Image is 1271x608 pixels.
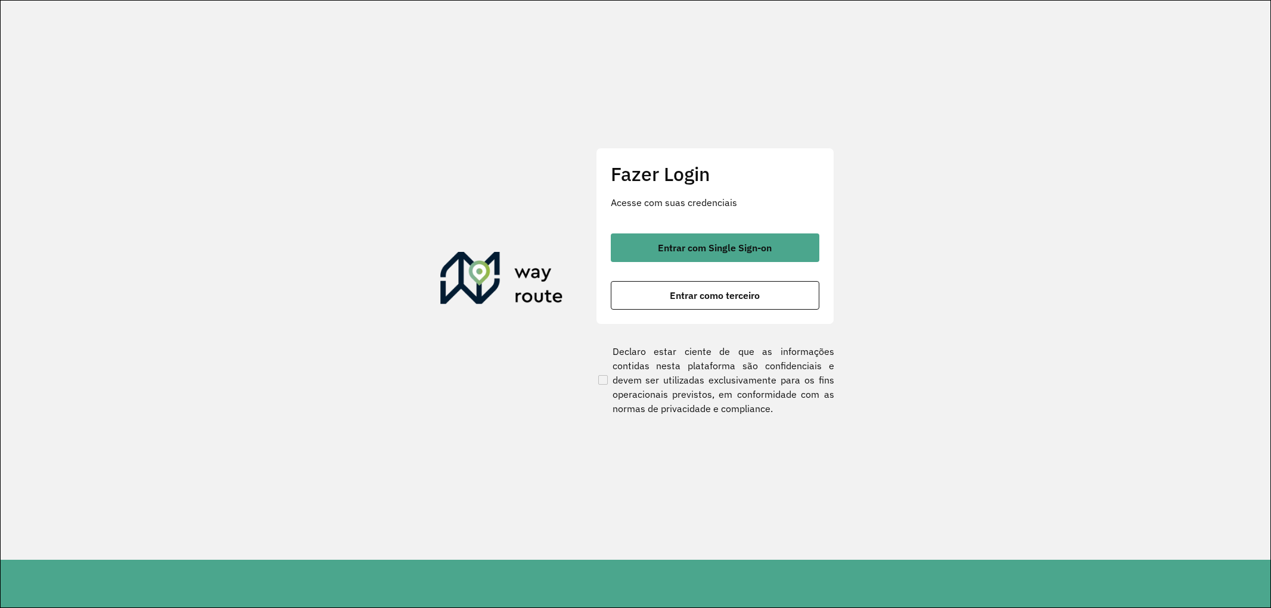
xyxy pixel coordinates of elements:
h2: Fazer Login [611,163,819,185]
img: Roteirizador AmbevTech [440,252,563,309]
span: Entrar como terceiro [670,291,760,300]
label: Declaro estar ciente de que as informações contidas nesta plataforma são confidenciais e devem se... [596,344,834,416]
span: Entrar com Single Sign-on [658,243,772,252]
p: Acesse com suas credenciais [611,195,819,210]
button: button [611,281,819,310]
button: button [611,233,819,262]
